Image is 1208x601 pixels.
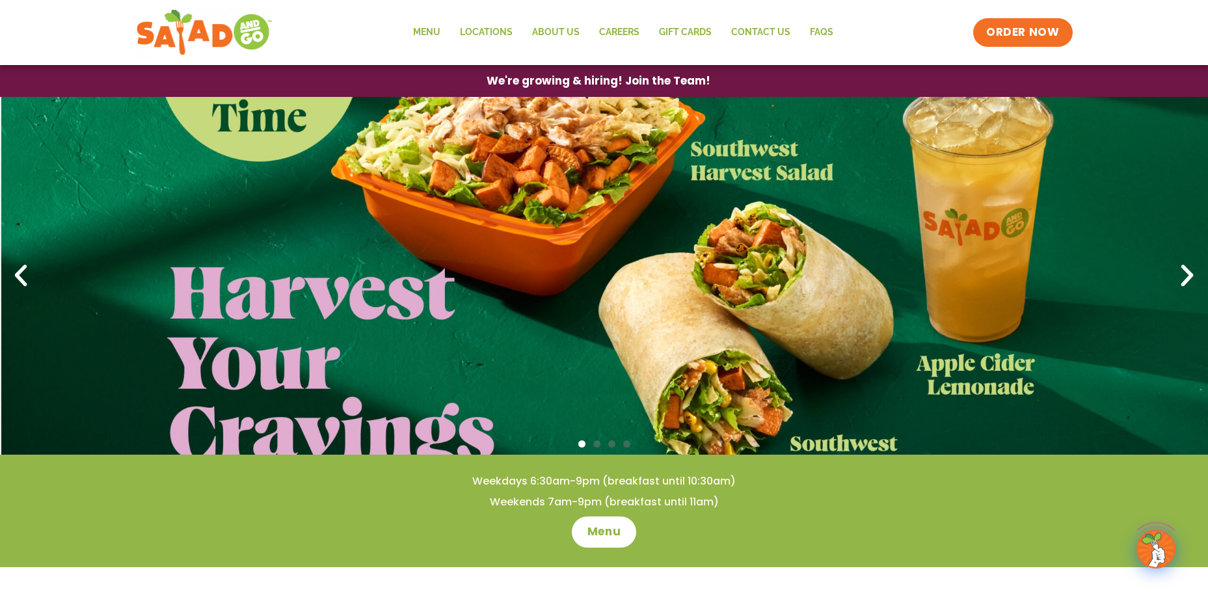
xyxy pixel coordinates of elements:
span: Go to slide 1 [578,440,585,447]
div: Previous slide [7,261,35,290]
a: About Us [522,18,589,47]
img: new-SAG-logo-768×292 [136,7,273,59]
a: Menu [403,18,450,47]
a: GIFT CARDS [649,18,721,47]
h4: Weekdays 6:30am-9pm (breakfast until 10:30am) [26,474,1182,488]
span: Go to slide 3 [608,440,615,447]
span: Menu [587,524,621,540]
a: FAQs [800,18,843,47]
div: Next slide [1173,261,1201,290]
span: We're growing & hiring! Join the Team! [487,75,710,87]
a: Contact Us [721,18,800,47]
span: ORDER NOW [986,25,1059,40]
span: Go to slide 4 [623,440,630,447]
span: Go to slide 2 [593,440,600,447]
nav: Menu [403,18,843,47]
a: Careers [589,18,649,47]
h4: Weekends 7am-9pm (breakfast until 11am) [26,495,1182,509]
a: Menu [572,516,636,548]
a: We're growing & hiring! Join the Team! [467,66,730,96]
a: Locations [450,18,522,47]
a: ORDER NOW [973,18,1072,47]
